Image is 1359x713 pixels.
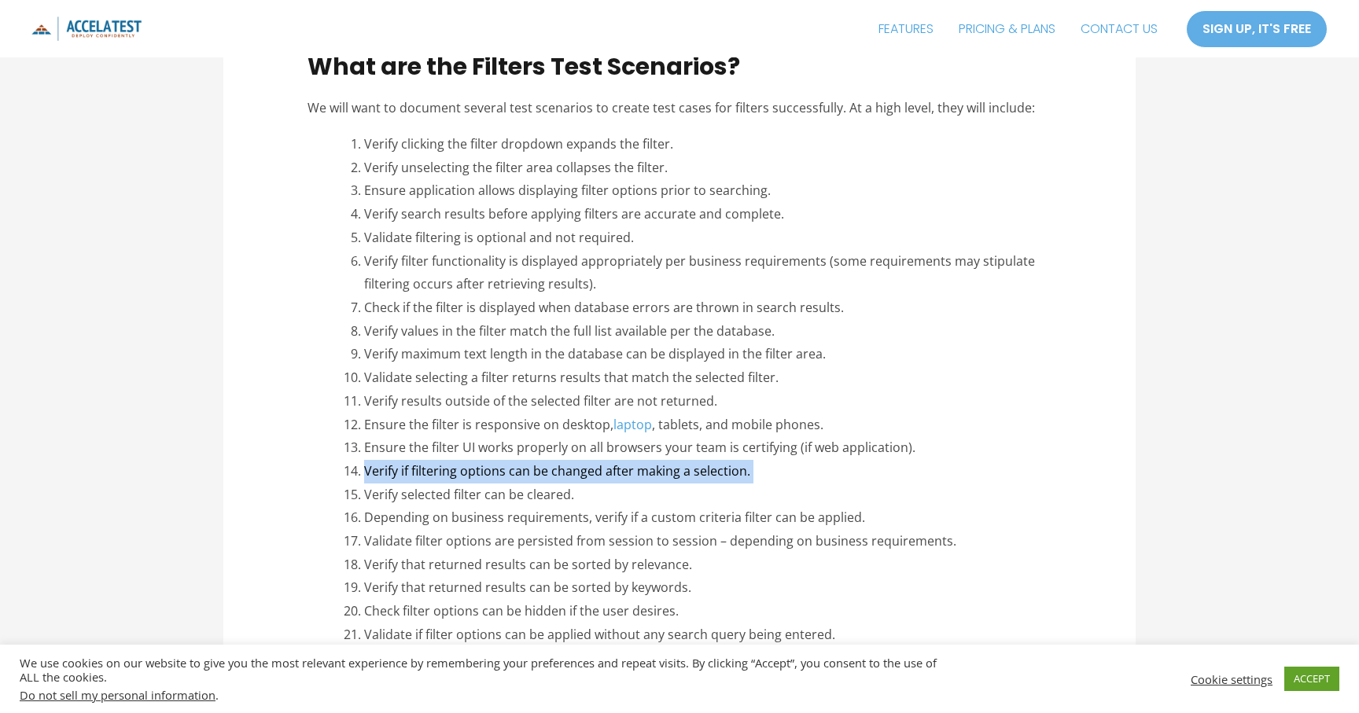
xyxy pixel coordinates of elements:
[364,226,1052,250] li: Validate filtering is optional and not required.
[20,687,215,703] a: Do not sell my personal information
[364,203,1052,226] li: Verify search results before applying filters are accurate and complete.
[364,623,1052,647] li: Validate if filter options can be applied without any search query being entered.
[308,97,1052,120] p: We will want to document several test scenarios to create test cases for filters successfully. At...
[364,576,1052,600] li: Verify that returned results can be sorted by keywords.
[364,179,1052,203] li: Ensure application allows displaying filter options prior to searching.
[364,156,1052,180] li: Verify unselecting the filter area collapses the filter.
[308,50,740,83] strong: What are the Filters Test Scenarios?
[364,343,1052,366] li: Verify maximum text length in the database can be displayed in the filter area.
[364,320,1052,344] li: Verify values in the filter match the full list available per the database.
[1191,672,1272,686] a: Cookie settings
[364,530,1052,553] li: Validate filter options are persisted from session to session – depending on business requirements.
[364,553,1052,577] li: Verify that returned results can be sorted by relevance.
[364,460,1052,483] li: Verify if filtering options can be changed after making a selection.
[364,250,1052,296] li: Verify filter functionality is displayed appropriately per business requirements (some requiremen...
[364,296,1052,320] li: Check if the filter is displayed when database errors are thrown in search results.
[364,366,1052,390] li: Validate selecting a filter returns results that match the selected filter.
[364,506,1052,530] li: Depending on business requirements, verify if a custom criteria filter can be applied.
[1284,667,1339,691] a: ACCEPT
[364,600,1052,623] li: Check filter options can be hidden if the user desires.
[31,17,142,41] img: icon
[1186,10,1328,48] a: SIGN UP, IT'S FREE
[866,9,1170,49] nav: Site Navigation
[364,413,1052,437] li: Ensure the filter is responsive on desktop, , tablets, and mobile phones.
[946,9,1068,49] a: PRICING & PLANS
[364,133,1052,156] li: Verify clicking the filter dropdown expands the filter.
[613,416,652,433] a: laptop
[364,483,1052,507] li: Verify selected filter can be cleared.
[20,688,944,702] div: .
[1068,9,1170,49] a: CONTACT US
[866,9,946,49] a: FEATURES
[20,656,944,702] div: We use cookies on our website to give you the most relevant experience by remembering your prefer...
[364,390,1052,413] li: Verify results outside of the selected filter are not returned.
[364,436,1052,460] li: Ensure the filter UI works properly on all browsers your team is certifying (if web application).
